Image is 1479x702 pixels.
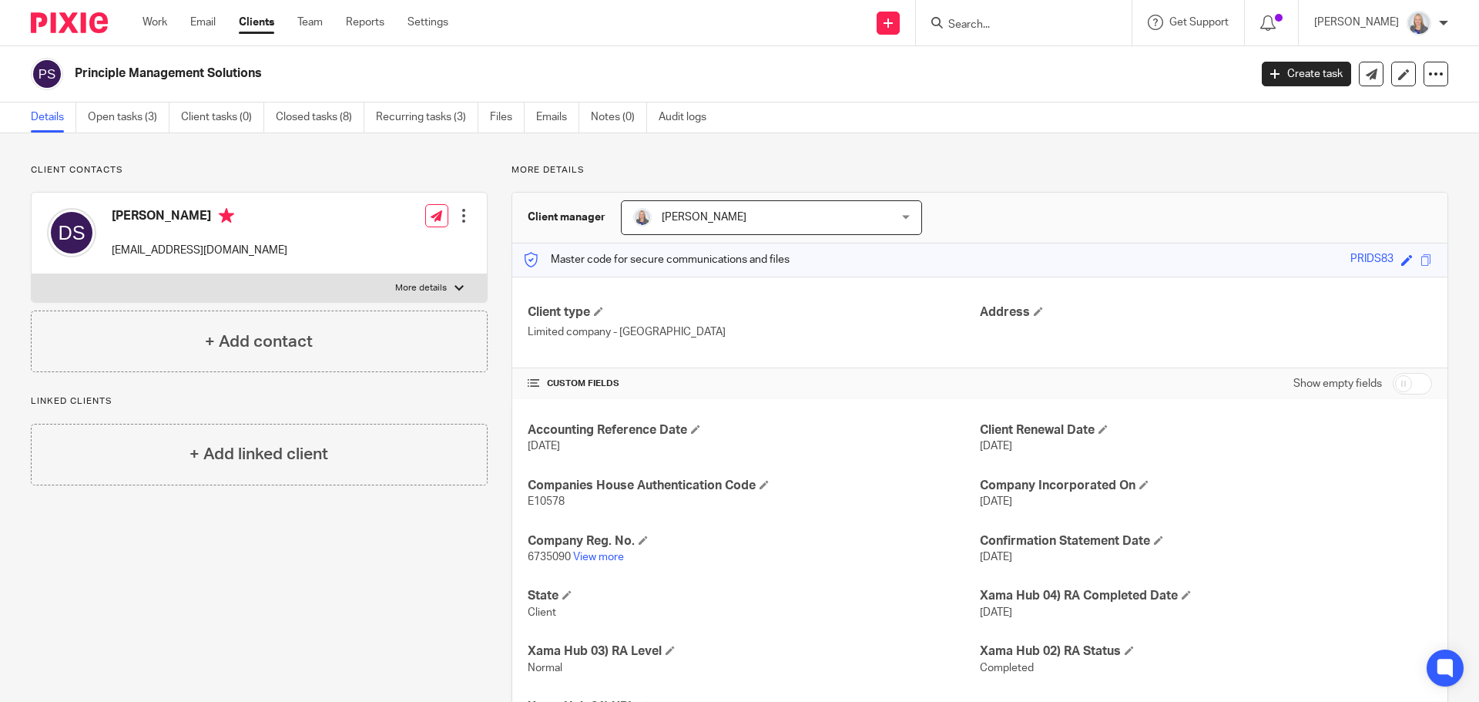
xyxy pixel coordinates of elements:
a: Client tasks (0) [181,102,264,133]
a: Files [490,102,525,133]
span: [DATE] [980,441,1012,452]
img: Debbie%20Noon%20Professional%20Photo.jpg [633,208,652,227]
span: [DATE] [980,607,1012,618]
a: Notes (0) [591,102,647,133]
p: Client contacts [31,164,488,176]
img: svg%3E [31,58,63,90]
h4: + Add linked client [189,442,328,466]
h4: Client Renewal Date [980,422,1432,438]
div: PRIDS83 [1350,251,1393,269]
p: [EMAIL_ADDRESS][DOMAIN_NAME] [112,243,287,258]
h4: State [528,588,980,604]
h4: CUSTOM FIELDS [528,378,980,390]
a: View more [573,552,624,563]
h4: Companies House Authentication Code [528,478,980,494]
a: Create task [1262,62,1351,86]
a: Open tasks (3) [88,102,169,133]
span: Normal [528,663,562,673]
i: Primary [219,208,234,223]
span: Client [528,607,556,618]
p: More details [511,164,1448,176]
a: Clients [239,15,274,30]
a: Email [190,15,216,30]
h2: Principle Management Solutions [75,65,1006,82]
h4: Company Reg. No. [528,533,980,549]
h4: Accounting Reference Date [528,422,980,438]
h4: Client type [528,304,980,321]
label: Show empty fields [1293,376,1382,391]
p: More details [395,282,447,294]
h4: + Add contact [205,330,313,354]
p: Limited company - [GEOGRAPHIC_DATA] [528,324,980,340]
a: Emails [536,102,579,133]
a: Details [31,102,76,133]
h4: Confirmation Statement Date [980,533,1432,549]
h4: Address [980,304,1432,321]
span: [PERSON_NAME] [662,212,746,223]
span: [DATE] [980,496,1012,507]
span: [DATE] [528,441,560,452]
a: Work [143,15,167,30]
h3: Client manager [528,210,605,225]
h4: Xama Hub 02) RA Status [980,643,1432,660]
span: [DATE] [980,552,1012,563]
h4: Xama Hub 03) RA Level [528,643,980,660]
p: [PERSON_NAME] [1314,15,1399,30]
h4: [PERSON_NAME] [112,208,287,227]
span: 6735090 [528,552,571,563]
a: Team [297,15,323,30]
span: Get Support [1169,17,1229,28]
img: Pixie [31,12,108,33]
img: svg%3E [47,208,96,257]
input: Search [947,18,1085,32]
a: Audit logs [659,102,718,133]
p: Master code for secure communications and files [524,252,790,267]
p: Linked clients [31,395,488,408]
a: Reports [346,15,384,30]
a: Closed tasks (8) [276,102,364,133]
a: Settings [407,15,448,30]
span: E10578 [528,496,565,507]
h4: Company Incorporated On [980,478,1432,494]
h4: Xama Hub 04) RA Completed Date [980,588,1432,604]
img: Debbie%20Noon%20Professional%20Photo.jpg [1407,11,1431,35]
span: Completed [980,663,1034,673]
a: Recurring tasks (3) [376,102,478,133]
